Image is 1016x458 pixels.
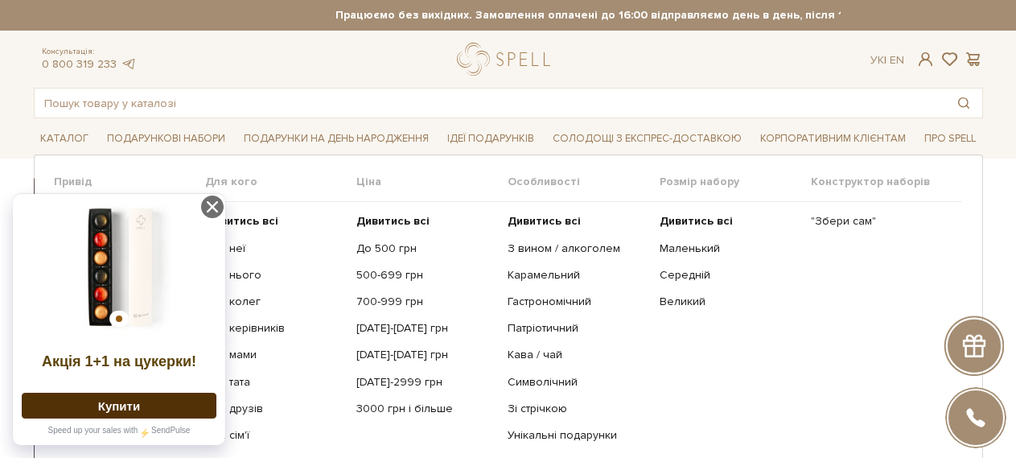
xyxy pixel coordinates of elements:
a: Символічний [508,375,647,390]
a: [DATE]-2999 грн [356,375,496,390]
span: Консультація: [42,47,137,57]
a: Дивитись всі [508,214,647,229]
span: Конструктор наборів [811,175,962,189]
a: Маленький [660,241,799,256]
a: [DATE]-[DATE] грн [356,348,496,362]
b: Дивитись всі [660,214,733,228]
a: Солодощі з експрес-доставкою [546,125,748,152]
a: "Збери сам" [811,214,950,229]
a: 3000 грн і більше [356,402,496,416]
b: Дивитись всі [356,214,430,228]
input: Пошук товару у каталозі [35,89,945,118]
a: Патріотичний [508,321,647,336]
a: З вином / алкоголем [508,241,647,256]
span: Привід [54,175,205,189]
span: Про Spell [918,126,982,151]
a: Зі стрічкою [508,402,647,416]
a: Для тата [205,375,344,390]
a: Великий [660,295,799,309]
span: Ідеї подарунків [441,126,541,151]
a: Для сім'ї [205,428,344,443]
a: Для неї [205,241,344,256]
span: Подарунки на День народження [237,126,435,151]
a: 500-699 грн [356,268,496,283]
a: [DATE]-[DATE] грн [356,321,496,336]
a: Для керівників [205,321,344,336]
a: Дивитись всі [205,214,344,229]
a: Корпоративним клієнтам [754,125,912,152]
span: Розмір набору [660,175,811,189]
a: Для нього [205,268,344,283]
b: Дивитись всі [508,214,581,228]
a: Дивитись всі [356,214,496,229]
button: Пошук товару у каталозі [945,89,982,118]
a: 0 800 319 233 [42,57,117,71]
a: Для мами [205,348,344,362]
a: Середній [660,268,799,283]
a: En [890,53,904,67]
a: telegram [121,57,137,71]
span: Особливості [508,175,659,189]
span: | [884,53,886,67]
div: Ук [870,53,904,68]
a: Для друзів [205,402,344,416]
a: До 500 грн [356,241,496,256]
span: Для кого [205,175,356,189]
a: 700-999 грн [356,295,496,309]
a: Кава / чай [508,348,647,362]
a: Для колег [205,295,344,309]
span: Подарункові набори [101,126,232,151]
a: Карамельний [508,268,647,283]
a: Гастрономічний [508,295,647,309]
b: Дивитись всі [205,214,278,228]
a: Унікальні подарунки [508,428,647,443]
a: Дивитись всі [660,214,799,229]
span: Ціна [356,175,508,189]
span: Каталог [34,126,95,151]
